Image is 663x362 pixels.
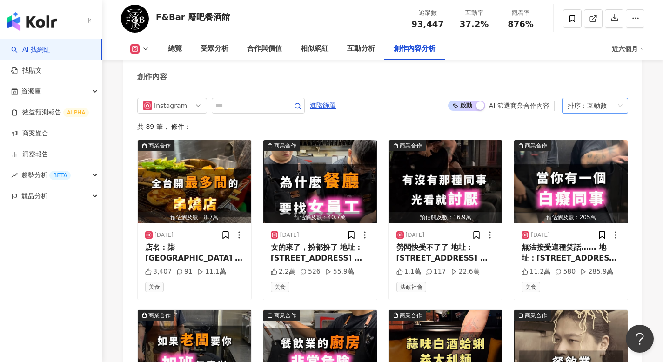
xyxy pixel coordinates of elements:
div: 勞闆快受不了了 地址：[STREET_ADDRESS] 營業時間： 18:30～04:00 📥小盒子&電話可預約訂位 未滿18請勿飲酒，理性飲酒🍻 喝酒不開車，開車不喝酒 [396,242,495,263]
span: 法政社會 [396,282,426,292]
div: [DATE] [154,231,174,239]
iframe: Help Scout Beacon - Open [626,325,654,353]
div: 合作與價值 [247,43,282,54]
button: 商業合作預估觸及數：205萬 [514,140,628,223]
div: BETA [49,171,71,180]
div: 285.9萬 [580,267,613,276]
a: 洞察報告 [11,150,48,159]
button: 商業合作預估觸及數：16.9萬 [389,140,502,223]
div: 追蹤數 [410,8,445,18]
a: 商案媒合 [11,129,48,138]
div: 1.1萬 [396,267,421,276]
div: F&Bar 廢吧餐酒館 [156,11,230,23]
span: 美食 [271,282,289,292]
div: Instagram [154,98,184,113]
div: 互動分析 [347,43,375,54]
button: 進階篩選 [309,98,336,113]
span: rise [11,172,18,179]
div: 商業合作 [148,311,171,320]
img: post-image [389,140,502,223]
span: 進階篩選 [310,98,336,113]
img: post-image [138,140,251,223]
div: 受眾分析 [201,43,228,54]
div: 11.1萬 [197,267,226,276]
div: 117 [426,267,446,276]
div: 總覽 [168,43,182,54]
div: 創作內容 [137,72,167,82]
div: 預估觸及數：16.9萬 [389,212,502,223]
div: 相似網紅 [301,43,328,54]
div: 排序： [568,98,614,113]
div: AI 篩選商業合作內容 [489,102,549,109]
div: [DATE] [406,231,425,239]
img: post-image [514,140,628,223]
div: 商業合作 [525,141,547,150]
div: [DATE] [280,231,299,239]
div: 商業合作 [274,141,296,150]
div: [DATE] [531,231,550,239]
div: 22.6萬 [451,267,480,276]
img: post-image [263,140,377,223]
div: 2.2萬 [271,267,295,276]
span: 93,447 [411,19,443,29]
button: 商業合作預估觸及數：40.7萬 [263,140,377,223]
div: 商業合作 [274,311,296,320]
img: KOL Avatar [121,5,149,33]
div: 預估觸及數：205萬 [514,212,628,223]
div: 商業合作 [148,141,171,150]
div: 526 [300,267,321,276]
div: 共 89 筆 ， 條件： [137,123,628,130]
div: 預估觸及數：40.7萬 [263,212,377,223]
div: 女的來了，扮都扮了 地址：[STREET_ADDRESS] 營業時間： 18:30～04:00 📥小盒子&電話可預約訂位 未滿18請勿飲酒，理性飲酒🍻 喝酒不開車，開車不喝酒 [271,242,369,263]
div: 互動數 [587,98,607,113]
button: 商業合作預估觸及數：8.7萬 [138,140,251,223]
div: 預估觸及數：8.7萬 [138,212,251,223]
img: logo [7,12,57,31]
div: 商業合作 [525,311,547,320]
span: 資源庫 [21,81,41,102]
div: 3,407 [145,267,172,276]
div: 觀看率 [503,8,538,18]
div: 55.9萬 [325,267,354,276]
span: 37.2% [460,20,489,29]
div: 商業合作 [400,311,422,320]
span: 876% [508,20,534,29]
div: 11.2萬 [522,267,550,276]
div: 創作內容分析 [394,43,435,54]
div: 商業合作 [400,141,422,150]
a: 效益預測報告ALPHA [11,108,89,117]
span: 競品分析 [21,186,47,207]
div: 互動率 [456,8,492,18]
span: 趨勢分析 [21,165,71,186]
a: searchAI 找網紅 [11,45,50,54]
div: 近六個月 [612,41,644,56]
span: 美食 [522,282,540,292]
div: 店名：柒[GEOGRAPHIC_DATA] 地址：[STREET_ADDRESS] 價格平均在50～70，去吃就對了，別問那麼多 ☎️：[US_EMPLOYER_IDENTIFICATION_N... [145,242,244,263]
span: 美食 [145,282,164,292]
div: 91 [176,267,193,276]
a: 找貼文 [11,66,42,75]
div: 無法接受這種笑話…… 地址：[STREET_ADDRESS] 營業時間： 18:30～04:00 📥小盒子&電話可預約訂位 未滿18請勿飲酒，理性飲酒🍻 喝酒不開車，開車不喝酒 [522,242,620,263]
div: 580 [555,267,576,276]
